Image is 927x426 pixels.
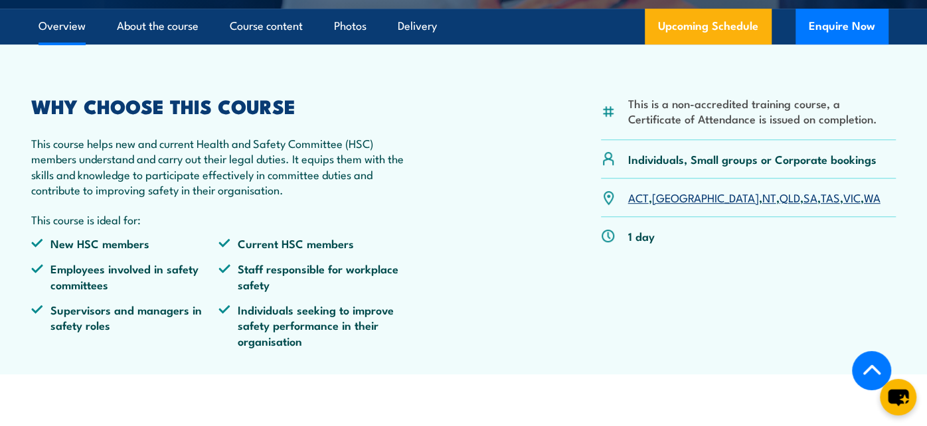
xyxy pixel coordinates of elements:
a: TAS [821,189,840,205]
p: Individuals, Small groups or Corporate bookings [628,151,877,167]
li: Staff responsible for workplace safety [218,261,406,292]
a: Photos [334,9,367,44]
a: Upcoming Schedule [645,9,772,44]
li: This is a non-accredited training course, a Certificate of Attendance is issued on completion. [628,96,896,127]
li: Employees involved in safety committees [31,261,218,292]
li: Supervisors and managers in safety roles [31,302,218,348]
a: QLD [780,189,800,205]
h2: WHY CHOOSE THIS COURSE [31,97,406,114]
a: Overview [39,9,86,44]
p: This course helps new and current Health and Safety Committee (HSC) members understand and carry ... [31,135,406,198]
a: Course content [230,9,303,44]
p: 1 day [628,228,655,244]
button: Enquire Now [796,9,888,44]
p: , , , , , , , [628,190,881,205]
a: ACT [628,189,649,205]
li: Current HSC members [218,236,406,251]
a: Delivery [398,9,437,44]
a: NT [762,189,776,205]
li: New HSC members [31,236,218,251]
li: Individuals seeking to improve safety performance in their organisation [218,302,406,348]
a: [GEOGRAPHIC_DATA] [652,189,759,205]
a: VIC [843,189,861,205]
a: About the course [117,9,199,44]
a: WA [864,189,881,205]
a: SA [803,189,817,205]
p: This course is ideal for: [31,212,406,227]
button: chat-button [880,379,916,415]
